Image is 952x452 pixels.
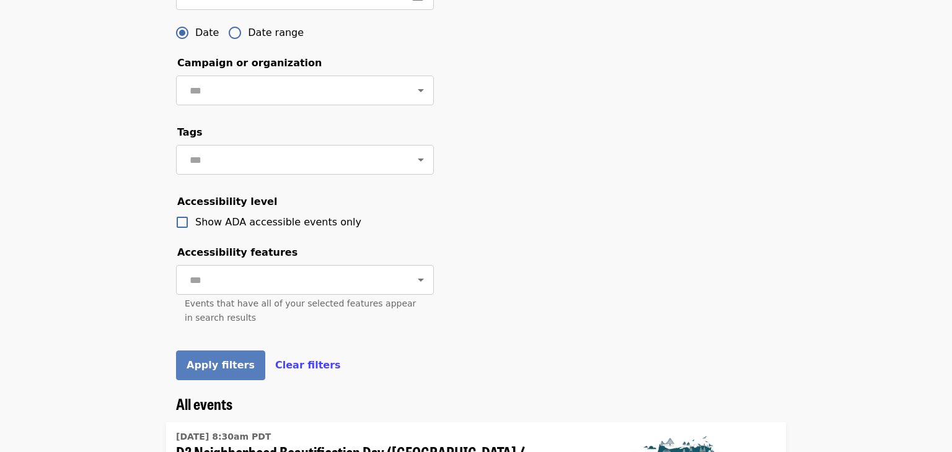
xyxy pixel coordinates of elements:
[412,82,430,99] button: Open
[248,25,304,40] span: Date range
[275,359,341,371] span: Clear filters
[177,57,322,69] span: Campaign or organization
[177,246,297,258] span: Accessibility features
[176,393,232,414] span: All events
[177,196,277,207] span: Accessibility level
[195,25,219,40] span: Date
[187,359,255,371] span: Apply filters
[185,298,416,323] span: Events that have all of your selected features appear in search results
[195,216,361,228] span: Show ADA accessible events only
[176,350,265,380] button: Apply filters
[412,271,430,289] button: Open
[176,430,271,443] time: [DATE] 8:30am PDT
[177,126,203,138] span: Tags
[275,358,341,373] button: Clear filters
[412,151,430,168] button: Open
